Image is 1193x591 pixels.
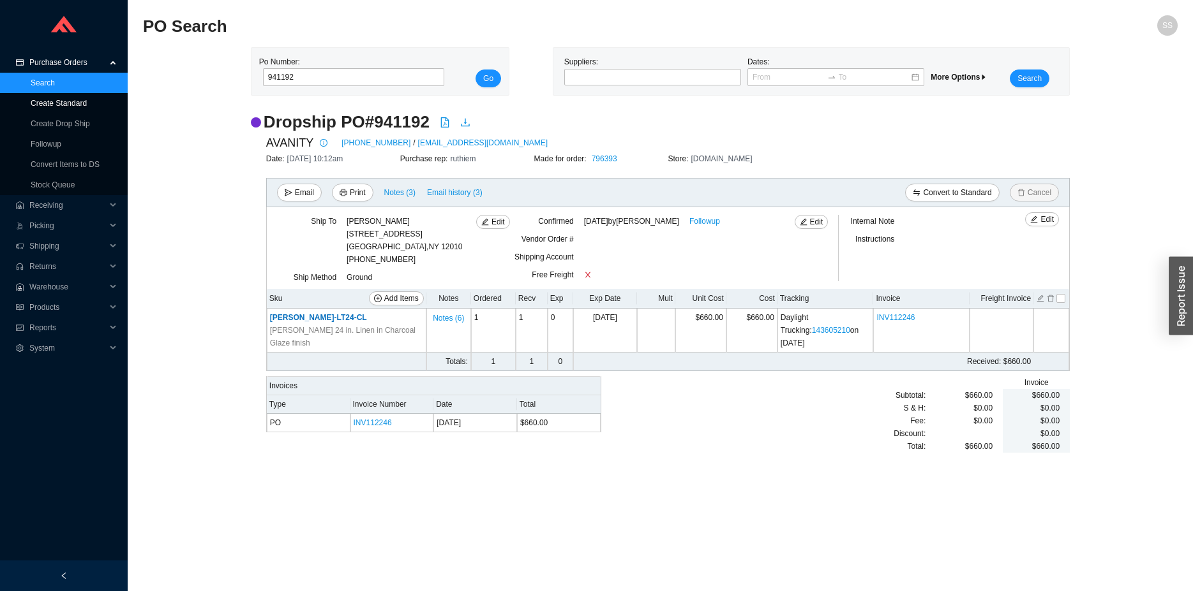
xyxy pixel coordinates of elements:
th: Unit Cost [675,289,726,309]
th: Type [267,395,350,414]
span: credit-card [15,59,24,66]
a: [PHONE_NUMBER] [341,136,410,149]
span: fund [15,324,24,332]
span: edit [1030,215,1038,224]
span: [PERSON_NAME]-LT24-CL [270,313,367,322]
a: [EMAIL_ADDRESS][DOMAIN_NAME] [418,136,548,149]
td: 1 [516,353,548,371]
a: Create Standard [31,99,87,108]
button: Notes (3) [384,186,416,194]
span: Ship Method [294,273,336,282]
span: Free Freight [532,270,573,279]
span: / [413,136,415,149]
div: Dates: [744,55,927,87]
span: Instructions [855,235,894,244]
a: Stock Queue [31,180,75,189]
th: Recv [516,289,548,309]
td: [DATE] [573,309,637,353]
span: Notes ( 6 ) [433,312,464,325]
span: Add Items [384,292,419,305]
div: Po Number: [259,55,440,87]
a: Convert Items to DS [31,160,100,169]
th: Mult [637,289,675,309]
span: to [827,73,836,82]
span: setting [15,344,24,352]
td: 1 [471,309,516,353]
div: $660.00 [926,389,993,402]
span: edit [481,218,489,227]
span: customer-service [15,263,24,270]
input: To [839,71,911,84]
button: plus-circleAdd Items [369,291,424,305]
span: printer [340,189,347,198]
a: 143605210 [812,326,850,335]
th: Notes [426,289,471,309]
span: Picking [29,215,106,236]
span: swap-right [827,73,836,82]
span: Reports [29,317,106,338]
span: Totals: [446,357,468,366]
span: Shipping [29,236,106,256]
span: Edit [491,215,505,228]
span: [DATE] by [PERSON_NAME] [584,215,679,228]
span: swap [913,189,920,198]
th: Exp [548,289,573,309]
span: Receiving [29,195,106,215]
td: 1 [471,353,516,371]
th: Freight Invoice [970,289,1033,309]
span: [DATE] 10:12am [287,154,343,163]
span: Confirmed [538,217,573,226]
td: $660.00 [637,353,1033,371]
span: 1 [519,313,523,322]
h2: Dropship PO # 941192 [264,111,430,133]
span: Purchase Orders [29,52,106,73]
span: plus-circle [374,295,382,303]
td: 0 [548,309,573,353]
span: Purchase rep: [400,154,451,163]
div: $660.00 [926,440,993,453]
span: Made for order: [534,154,589,163]
span: More Options [931,73,987,82]
span: $0.00 [973,414,993,427]
div: $0.00 [926,402,993,414]
span: Go [483,72,493,85]
th: Total [517,395,601,414]
span: Fee : [910,414,926,427]
div: $0.00 [1013,402,1060,414]
a: download [460,117,470,130]
span: Email history (3) [427,186,483,199]
div: Suppliers: [561,55,744,87]
th: Date [433,395,517,414]
span: Date: [266,154,287,163]
button: Search [1010,69,1049,87]
span: Store: [668,154,691,163]
span: Total: [908,440,926,453]
h2: PO Search [143,15,919,38]
th: Tracking [777,289,874,309]
span: Notes ( 3 ) [384,186,416,199]
td: 0 [548,353,573,371]
th: Invoice Number [350,395,434,414]
span: Edit [1040,213,1054,226]
span: left [60,572,68,580]
span: Ground [347,273,372,282]
button: swapConvert to Standard [905,184,999,201]
span: download [460,117,470,128]
span: file-pdf [440,117,450,128]
th: Cost [726,289,777,309]
a: INV112246 [876,313,915,322]
a: INV112246 [354,418,392,427]
th: Ordered [471,289,516,309]
span: read [15,303,24,311]
button: sendEmail [277,184,322,201]
a: Create Drop Ship [31,119,90,128]
span: Shipping Account [514,252,574,261]
button: editEdit [1025,212,1059,226]
span: $0.00 [1040,416,1060,425]
span: caret-right [980,73,987,81]
span: send [285,189,292,198]
button: Notes (6) [432,311,465,320]
button: deleteCancel [1010,184,1059,201]
span: Subtotal: [896,389,926,402]
input: From [753,71,825,84]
